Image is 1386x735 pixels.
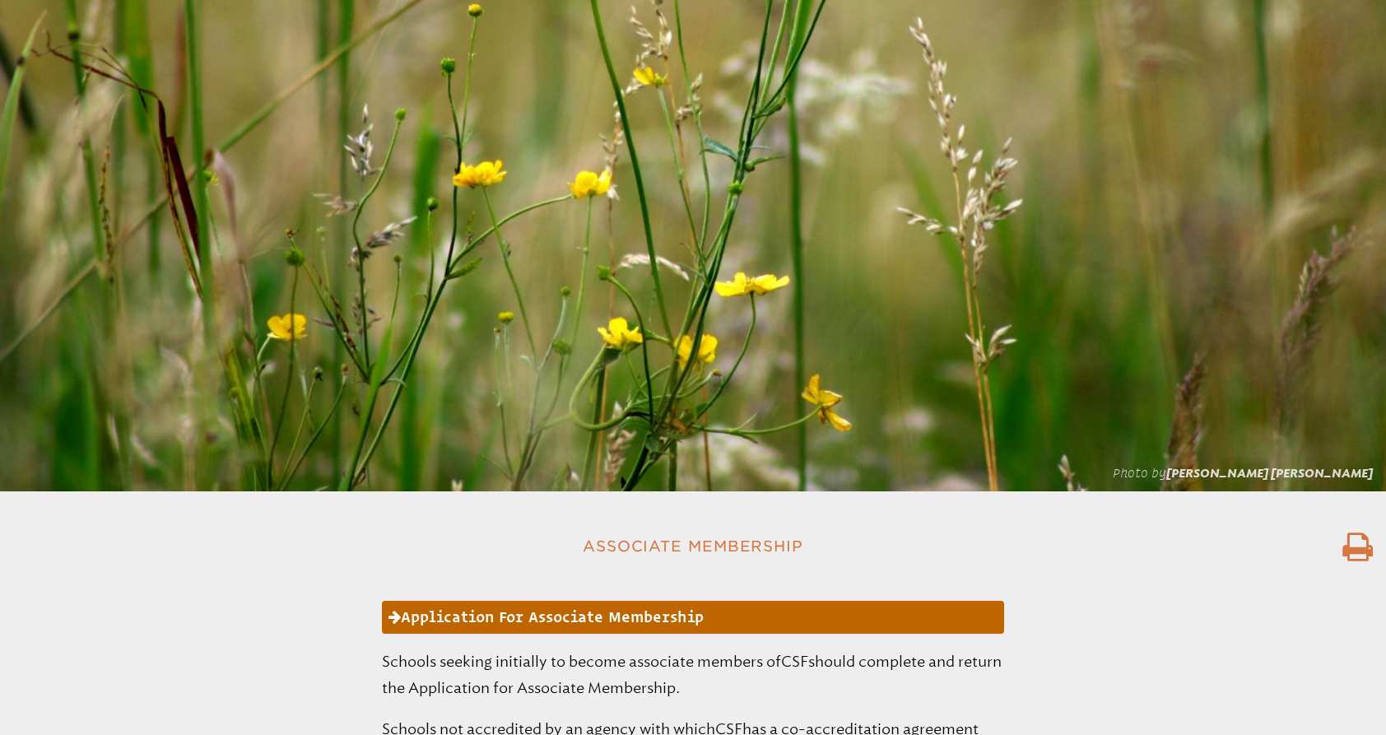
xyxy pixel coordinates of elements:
h2: Associate Membership [341,531,1045,561]
p: Schools seeking initially to become associate members of should complete and return the Applicati... [382,649,1004,701]
span: [PERSON_NAME] [PERSON_NAME] [1166,466,1373,481]
a: Application for Associate Membership [382,601,1004,634]
figcaption: Photo by [1113,465,1373,481]
span: CSF [781,653,808,671]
